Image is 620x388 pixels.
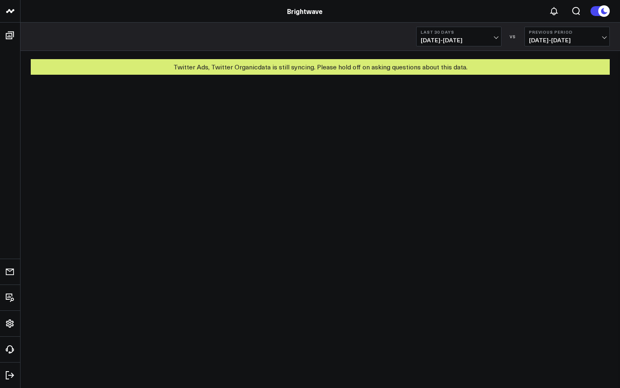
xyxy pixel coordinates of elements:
div: Twitter Ads, Twitter Organic data is still syncing. Please hold off on asking questions about thi... [31,59,610,75]
div: VS [506,34,520,39]
b: Last 30 Days [421,30,497,34]
a: Brightwave [287,7,323,16]
b: Previous Period [529,30,605,34]
button: Last 30 Days[DATE]-[DATE] [416,27,501,46]
span: [DATE] - [DATE] [529,37,605,44]
span: [DATE] - [DATE] [421,37,497,44]
button: Previous Period[DATE]-[DATE] [524,27,610,46]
